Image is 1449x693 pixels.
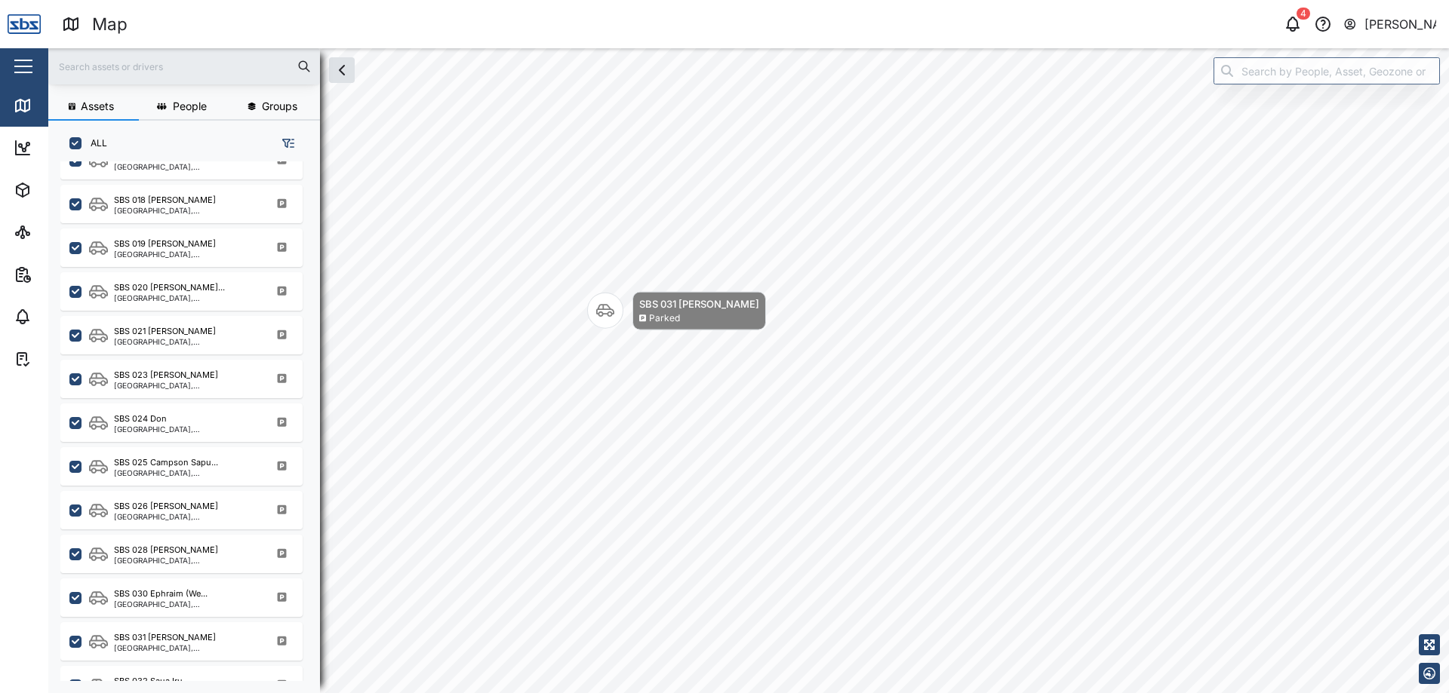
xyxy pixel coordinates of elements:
div: SBS 028 [PERSON_NAME] [114,544,218,557]
div: [GEOGRAPHIC_DATA], [GEOGRAPHIC_DATA] [114,163,258,170]
div: [GEOGRAPHIC_DATA], [GEOGRAPHIC_DATA] [114,425,258,433]
div: SBS 032 Saua Iru [114,675,183,688]
div: SBS 026 [PERSON_NAME] [114,500,218,513]
div: grid [60,161,319,681]
div: Dashboard [39,140,107,156]
div: SBS 030 Ephraim (We... [114,587,208,600]
div: Map [92,11,128,38]
div: [GEOGRAPHIC_DATA], [GEOGRAPHIC_DATA] [114,250,258,258]
div: Tasks [39,351,81,367]
div: [GEOGRAPHIC_DATA], [GEOGRAPHIC_DATA] [114,338,258,345]
div: SBS 024 Don [114,412,167,425]
div: [GEOGRAPHIC_DATA], [GEOGRAPHIC_DATA] [114,557,258,564]
div: SBS 019 [PERSON_NAME] [114,238,216,250]
div: Map marker [587,292,766,330]
div: [GEOGRAPHIC_DATA], [GEOGRAPHIC_DATA] [114,513,258,520]
div: Alarms [39,308,86,325]
div: SBS 021 [PERSON_NAME] [114,325,216,338]
div: SBS 025 Campson Sapu... [114,456,218,469]
div: SBS 031 [PERSON_NAME] [114,631,216,644]
div: [GEOGRAPHIC_DATA], [GEOGRAPHIC_DATA] [114,382,258,389]
div: [GEOGRAPHIC_DATA], [GEOGRAPHIC_DATA] [114,469,258,477]
div: SBS 018 [PERSON_NAME] [114,194,216,207]
div: Parked [649,311,680,326]
div: SBS 031 [PERSON_NAME] [639,296,759,311]
div: Sites [39,224,75,241]
span: People [173,101,207,112]
button: [PERSON_NAME] [1343,14,1437,35]
div: SBS 020 [PERSON_NAME]... [114,281,225,294]
span: Assets [81,101,114,112]
div: [GEOGRAPHIC_DATA], [GEOGRAPHIC_DATA] [114,294,258,302]
img: Main Logo [8,8,41,41]
label: ALL [82,137,107,149]
span: Groups [262,101,297,112]
input: Search by People, Asset, Geozone or Place [1214,57,1440,84]
div: [GEOGRAPHIC_DATA], [GEOGRAPHIC_DATA] [114,644,258,652]
input: Search assets or drivers [57,55,311,78]
div: Reports [39,266,91,283]
div: [PERSON_NAME] [1364,15,1437,34]
div: SBS 023 [PERSON_NAME] [114,369,218,382]
div: [GEOGRAPHIC_DATA], [GEOGRAPHIC_DATA] [114,600,258,608]
div: 4 [1297,8,1310,20]
canvas: Map [48,48,1449,693]
div: Map [39,97,73,114]
div: Assets [39,182,86,198]
div: [GEOGRAPHIC_DATA], [GEOGRAPHIC_DATA] [114,207,258,214]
